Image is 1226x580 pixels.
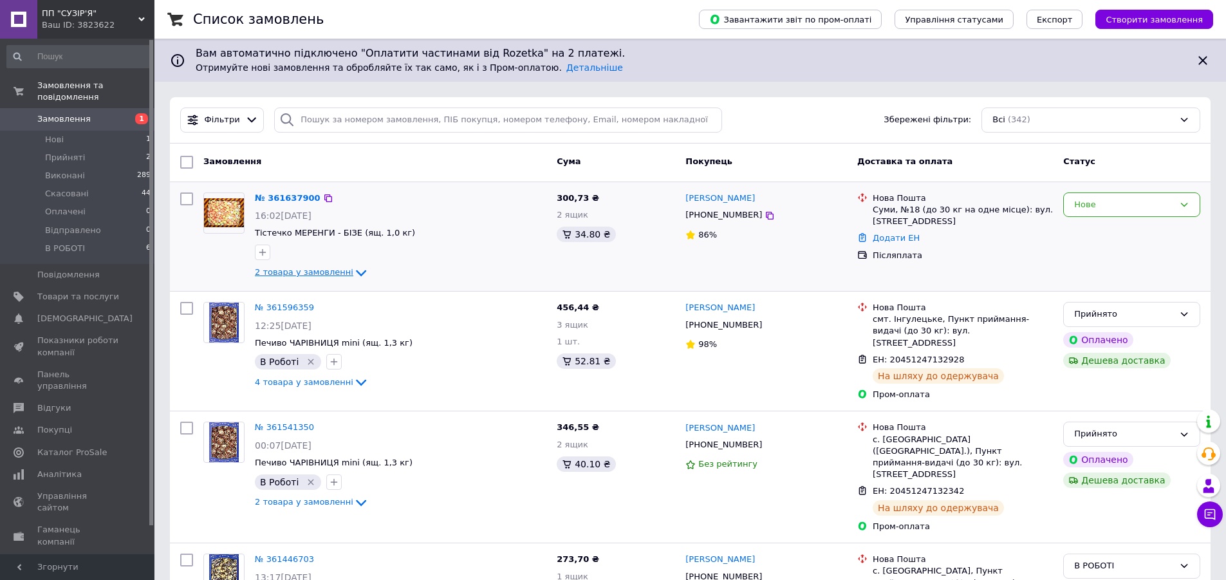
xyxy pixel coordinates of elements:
span: Покупці [37,424,72,436]
a: [PERSON_NAME] [685,422,755,435]
input: Пошук за номером замовлення, ПІБ покупця, номером телефону, Email, номером накладної [274,108,722,133]
span: Оплачені [45,206,86,218]
span: Прийняті [45,152,85,164]
span: 86% [698,230,717,239]
a: № 361637900 [255,193,320,203]
h1: Список замовлень [193,12,324,27]
span: Скасовані [45,188,89,200]
input: Пошук [6,45,152,68]
span: В Роботі [260,357,299,367]
a: 2 товара у замовленні [255,267,369,277]
a: 4 товара у замовленні [255,377,369,387]
span: 273,70 ₴ [557,554,599,564]
span: Відправлено [45,225,101,236]
span: Покупець [685,156,732,166]
div: Прийнято [1074,308,1174,321]
span: Управління статусами [905,15,1003,24]
span: 2 ящик [557,440,588,449]
button: Експорт [1026,10,1083,29]
span: Повідомлення [37,269,100,281]
span: Замовлення [203,156,261,166]
span: 3 ящик [557,320,588,330]
div: Дешева доставка [1063,472,1170,488]
span: Отримуйте нові замовлення та обробляйте їх так само, як і з Пром-оплатою. [196,62,623,73]
span: 346,55 ₴ [557,422,599,432]
div: Нова Пошта [873,422,1053,433]
a: Фото товару [203,422,245,463]
span: Гаманець компанії [37,524,119,547]
span: 2 товара у замовленні [255,498,353,507]
span: Cума [557,156,580,166]
img: Фото товару [209,303,239,342]
span: Печиво ЧАРІВНИЦЯ mini (ящ. 1,3 кг) [255,458,413,467]
span: ЕН: 20451247132342 [873,486,964,496]
div: На шляху до одержувача [873,500,1004,516]
span: Фільтри [205,114,240,126]
a: Детальніше [566,62,623,73]
span: Замовлення та повідомлення [37,80,154,103]
a: 2 товара у замовленні [255,497,369,507]
span: Замовлення [37,113,91,125]
span: 12:25[DATE] [255,321,311,331]
span: 2 ящик [557,210,588,220]
span: Без рейтингу [698,459,757,469]
span: Експорт [1037,15,1073,24]
a: [PERSON_NAME] [685,554,755,566]
span: 00:07[DATE] [255,440,311,451]
a: Печиво ЧАРІВНИЦЯ mini (ящ. 1,3 кг) [255,338,413,348]
a: № 361541350 [255,422,314,432]
span: 16:02[DATE] [255,210,311,221]
a: [PERSON_NAME] [685,302,755,314]
span: 289 [137,170,151,182]
span: Нові [45,134,64,145]
span: Виконані [45,170,85,182]
span: Управління сайтом [37,491,119,514]
span: 300,73 ₴ [557,193,599,203]
span: 2 [146,152,151,164]
span: Завантажити звіт по пром-оплаті [709,14,871,25]
div: Оплачено [1063,332,1133,348]
a: № 361596359 [255,303,314,312]
svg: Видалити мітку [306,477,316,487]
span: 1 [135,113,148,124]
span: Каталог ProSale [37,447,107,458]
span: Вам автоматично підключено "Оплатити частинами від Rozetka" на 2 платежі. [196,46,1185,61]
a: Фото товару [203,302,245,343]
a: № 361446703 [255,554,314,564]
span: Статус [1063,156,1095,166]
span: Товари та послуги [37,291,119,303]
span: [DEMOGRAPHIC_DATA] [37,313,133,324]
img: Фото товару [209,422,239,462]
div: [PHONE_NUMBER] [683,436,765,453]
span: 6 [146,243,151,254]
a: Тістечко МЕРЕНГИ - БІЗЕ (ящ. 1,0 кг) [255,228,415,238]
a: Фото товару [203,192,245,234]
div: Нова Пошта [873,302,1053,313]
div: Оплачено [1063,452,1133,467]
button: Чат з покупцем [1197,501,1223,527]
span: Відгуки [37,402,71,414]
div: [PHONE_NUMBER] [683,317,765,333]
a: [PERSON_NAME] [685,192,755,205]
span: 2 товара у замовленні [255,268,353,277]
span: Створити замовлення [1106,15,1203,24]
span: 98% [698,339,717,349]
div: 34.80 ₴ [557,227,615,242]
span: 44 [142,188,151,200]
span: 1 [146,134,151,145]
button: Завантажити звіт по пром-оплаті [699,10,882,29]
img: Фото товару [204,198,244,227]
span: Всі [992,114,1005,126]
span: 4 товара у замовленні [255,377,353,387]
span: 456,44 ₴ [557,303,599,312]
div: смт. Інгулецьке, Пункт приймання-видачі (до 30 кг): вул. [STREET_ADDRESS] [873,313,1053,349]
a: Створити замовлення [1082,14,1213,24]
span: В РОБОТІ [45,243,85,254]
span: 0 [146,225,151,236]
div: На шляху до одержувача [873,368,1004,384]
div: Дешева доставка [1063,353,1170,368]
div: В РОБОТІ [1074,559,1174,573]
span: ЕН: 20451247132928 [873,355,964,364]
